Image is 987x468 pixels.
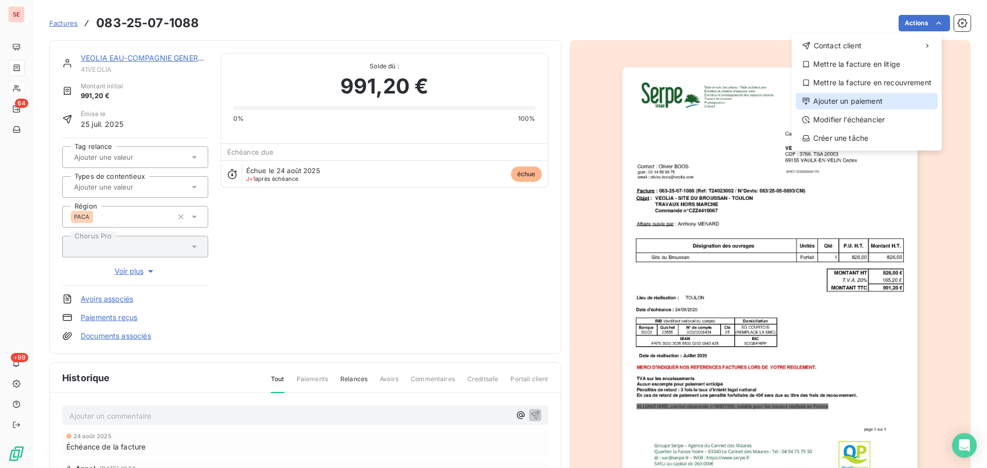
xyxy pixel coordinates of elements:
div: Modifier l’échéancier [796,111,938,128]
div: Créer une tâche [796,130,938,146]
span: Contact client [814,41,862,51]
div: Ajouter un paiement [796,93,938,109]
div: Mettre la facture en recouvrement [796,74,938,91]
div: Mettre la facture en litige [796,56,938,72]
div: Actions [792,33,942,151]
